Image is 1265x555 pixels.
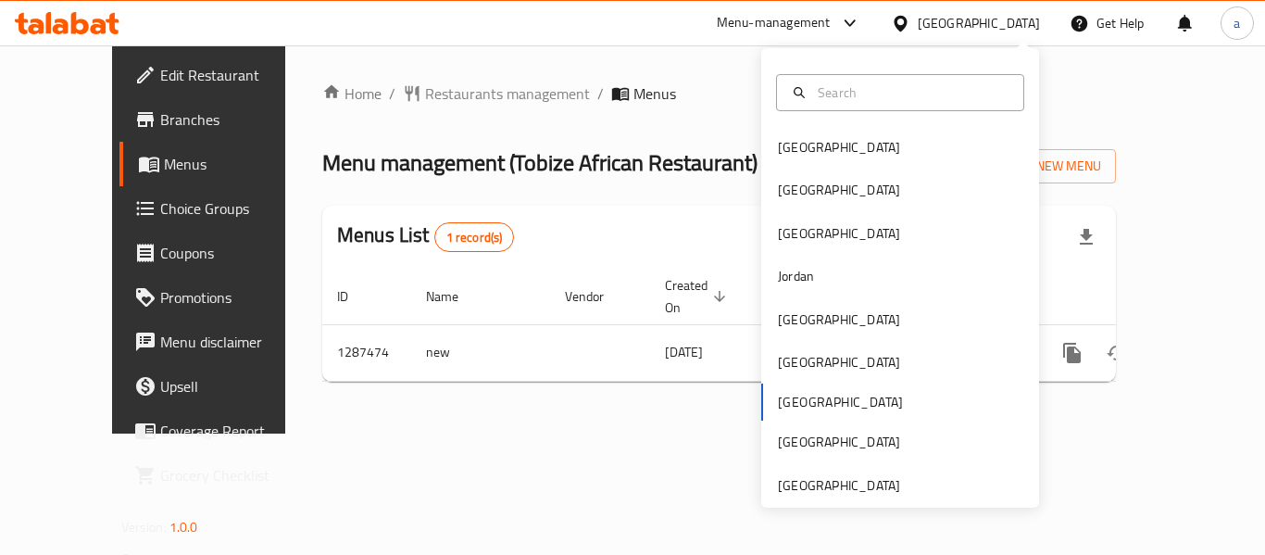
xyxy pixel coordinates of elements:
div: [GEOGRAPHIC_DATA] [778,352,900,372]
span: Menu disclaimer [160,331,308,353]
li: / [389,82,395,105]
span: Menu management ( Tobize African Restaurant ) [322,142,758,183]
button: Change Status [1095,331,1139,375]
nav: breadcrumb [322,82,1116,105]
div: [GEOGRAPHIC_DATA] [778,475,900,496]
div: [GEOGRAPHIC_DATA] [778,432,900,452]
span: a [1234,13,1240,33]
span: Branches [160,108,308,131]
a: Grocery Checklist [119,453,323,498]
span: Menus [633,82,676,105]
div: [GEOGRAPHIC_DATA] [918,13,1040,33]
button: more [1050,331,1095,375]
td: 1287474 [322,324,411,381]
span: 1.0.0 [169,515,198,539]
div: [GEOGRAPHIC_DATA] [778,223,900,244]
td: new [411,324,550,381]
a: Edit Restaurant [119,53,323,97]
span: Add New Menu [987,155,1101,178]
span: Coverage Report [160,420,308,442]
span: [DATE] [665,340,703,364]
span: Coupons [160,242,308,264]
a: Coupons [119,231,323,275]
a: Branches [119,97,323,142]
span: Created On [665,274,732,319]
span: Vendor [565,285,628,308]
div: Jordan [778,266,814,286]
span: Edit Restaurant [160,64,308,86]
span: ID [337,285,372,308]
h2: Menus List [337,221,514,252]
span: Promotions [160,286,308,309]
a: Menus [119,142,323,186]
input: Search [810,82,1012,103]
a: Promotions [119,275,323,320]
div: [GEOGRAPHIC_DATA] [778,137,900,158]
a: Restaurants management [403,82,590,105]
span: Name [426,285,482,308]
div: [GEOGRAPHIC_DATA] [778,309,900,330]
span: Version: [121,515,167,539]
span: Grocery Checklist [160,464,308,486]
span: Choice Groups [160,197,308,220]
a: Choice Groups [119,186,323,231]
button: Add New Menu [972,149,1116,183]
a: Menu disclaimer [119,320,323,364]
li: / [597,82,604,105]
span: Restaurants management [425,82,590,105]
div: [GEOGRAPHIC_DATA] [778,180,900,200]
a: Upsell [119,364,323,409]
a: Coverage Report [119,409,323,453]
span: 1 record(s) [435,229,514,246]
a: Home [322,82,382,105]
span: Upsell [160,375,308,397]
span: Menus [164,153,308,175]
div: Menu-management [717,12,831,34]
div: Export file [1064,215,1108,259]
